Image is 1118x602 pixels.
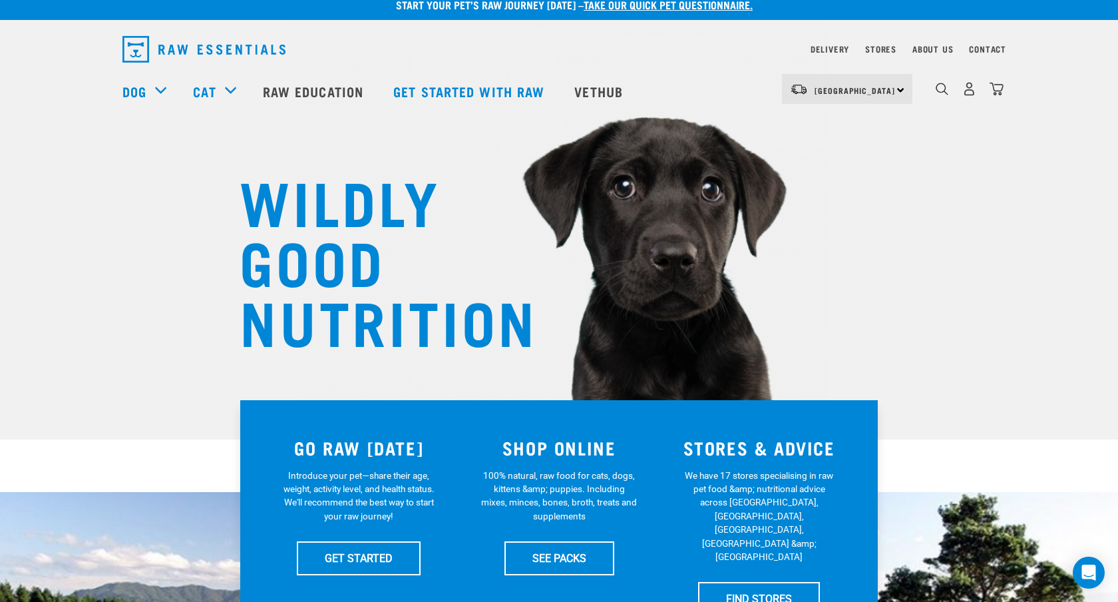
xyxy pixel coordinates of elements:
[193,81,216,101] a: Cat
[969,47,1006,51] a: Contact
[667,438,851,458] h3: STORES & ADVICE
[112,31,1006,68] nav: dropdown navigation
[790,83,808,95] img: van-moving.png
[467,438,652,458] h3: SHOP ONLINE
[122,81,146,101] a: Dog
[380,65,561,118] a: Get started with Raw
[122,36,285,63] img: Raw Essentials Logo
[865,47,896,51] a: Stores
[250,65,380,118] a: Raw Education
[504,541,614,575] a: SEE PACKS
[815,88,895,93] span: [GEOGRAPHIC_DATA]
[297,541,421,575] a: GET STARTED
[561,65,640,118] a: Vethub
[681,469,837,564] p: We have 17 stores specialising in raw pet food &amp; nutritional advice across [GEOGRAPHIC_DATA],...
[912,47,953,51] a: About Us
[1073,557,1105,589] div: Open Intercom Messenger
[936,83,948,95] img: home-icon-1@2x.png
[240,170,506,350] h1: WILDLY GOOD NUTRITION
[281,469,437,523] p: Introduce your pet—share their age, weight, activity level, and health status. We'll recommend th...
[481,469,638,523] p: 100% natural, raw food for cats, dogs, kittens &amp; puppies. Including mixes, minces, bones, bro...
[962,82,976,96] img: user.png
[267,438,451,458] h3: GO RAW [DATE]
[584,1,753,7] a: take our quick pet questionnaire.
[990,82,1004,96] img: home-icon@2x.png
[811,47,849,51] a: Delivery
